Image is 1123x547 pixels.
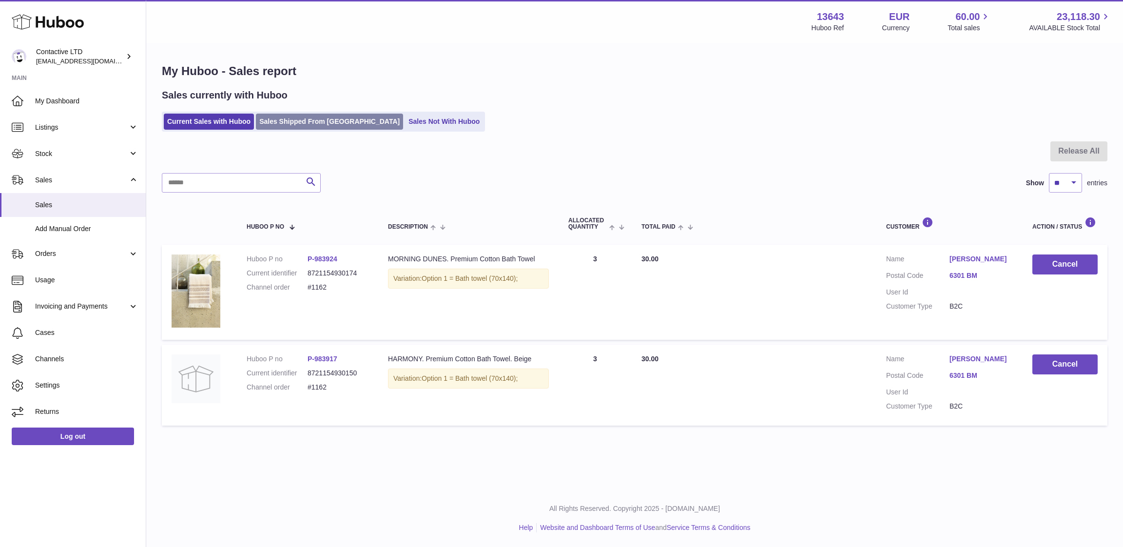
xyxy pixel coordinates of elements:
[886,288,949,297] dt: User Id
[308,355,337,363] a: P-983917
[12,49,26,64] img: soul@SOWLhome.com
[162,63,1107,79] h1: My Huboo - Sales report
[537,523,750,532] li: and
[641,255,658,263] span: 30.00
[886,254,949,266] dt: Name
[948,23,991,33] span: Total sales
[641,355,658,363] span: 30.00
[35,407,138,416] span: Returns
[247,269,308,278] dt: Current identifier
[886,302,949,311] dt: Customer Type
[1057,10,1100,23] span: 23,118.30
[540,524,655,531] a: Website and Dashboard Terms of Use
[889,10,910,23] strong: EUR
[35,381,138,390] span: Settings
[388,224,428,230] span: Description
[388,354,549,364] div: HARMONY. Premium Cotton Bath Towel. Beige
[1032,254,1098,274] button: Cancel
[886,388,949,397] dt: User Id
[308,269,368,278] dd: 8721154930174
[949,302,1013,311] dd: B2C
[886,402,949,411] dt: Customer Type
[308,283,368,292] dd: #1162
[172,254,220,328] img: morning_dunes_premium_cotton_bath_towel_2.jpg
[886,271,949,283] dt: Postal Code
[35,123,128,132] span: Listings
[422,374,518,382] span: Option 1 = Bath towel (70x140);
[172,354,220,403] img: no-photo.jpg
[667,524,751,531] a: Service Terms & Conditions
[35,224,138,234] span: Add Manual Order
[36,57,143,65] span: [EMAIL_ADDRESS][DOMAIN_NAME]
[35,302,128,311] span: Invoicing and Payments
[949,271,1013,280] a: 6301 BM
[164,114,254,130] a: Current Sales with Huboo
[247,283,308,292] dt: Channel order
[1029,10,1111,33] a: 23,118.30 AVAILABLE Stock Total
[812,23,844,33] div: Huboo Ref
[154,504,1115,513] p: All Rights Reserved. Copyright 2025 - [DOMAIN_NAME]
[559,245,632,340] td: 3
[308,369,368,378] dd: 8721154930150
[35,328,138,337] span: Cases
[1032,354,1098,374] button: Cancel
[949,402,1013,411] dd: B2C
[886,371,949,383] dt: Postal Code
[247,383,308,392] dt: Channel order
[247,354,308,364] dt: Huboo P no
[955,10,980,23] span: 60.00
[817,10,844,23] strong: 13643
[405,114,483,130] a: Sales Not With Huboo
[35,354,138,364] span: Channels
[422,274,518,282] span: Option 1 = Bath towel (70x140);
[35,200,138,210] span: Sales
[949,254,1013,264] a: [PERSON_NAME]
[641,224,676,230] span: Total paid
[388,369,549,389] div: Variation:
[247,254,308,264] dt: Huboo P no
[12,428,134,445] a: Log out
[35,275,138,285] span: Usage
[247,369,308,378] dt: Current identifier
[36,47,124,66] div: Contactive LTD
[247,224,284,230] span: Huboo P no
[308,383,368,392] dd: #1162
[388,269,549,289] div: Variation:
[886,217,1013,230] div: Customer
[308,255,337,263] a: P-983924
[1026,178,1044,188] label: Show
[519,524,533,531] a: Help
[948,10,991,33] a: 60.00 Total sales
[1029,23,1111,33] span: AVAILABLE Stock Total
[568,217,607,230] span: ALLOCATED Quantity
[559,345,632,426] td: 3
[388,254,549,264] div: MORNING DUNES. Premium Cotton Bath Towel
[256,114,403,130] a: Sales Shipped From [GEOGRAPHIC_DATA]
[949,371,1013,380] a: 6301 BM
[35,97,138,106] span: My Dashboard
[1032,217,1098,230] div: Action / Status
[882,23,910,33] div: Currency
[886,354,949,366] dt: Name
[35,249,128,258] span: Orders
[1087,178,1107,188] span: entries
[949,354,1013,364] a: [PERSON_NAME]
[162,89,288,102] h2: Sales currently with Huboo
[35,149,128,158] span: Stock
[35,176,128,185] span: Sales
